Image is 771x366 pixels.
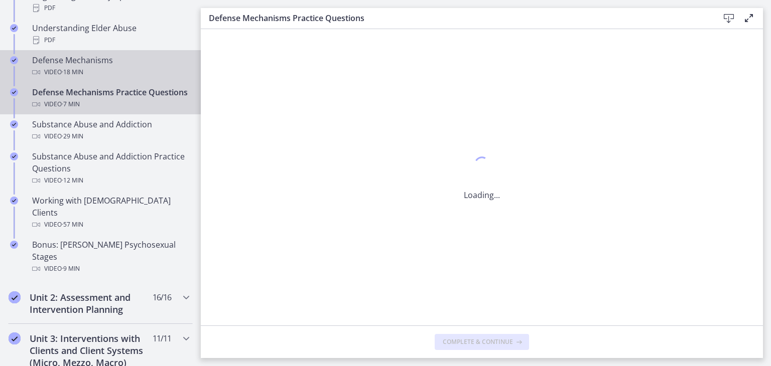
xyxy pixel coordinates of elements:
[464,154,500,177] div: 1
[153,332,171,344] span: 11 / 11
[9,332,21,344] i: Completed
[62,66,83,78] span: · 18 min
[32,2,189,14] div: PDF
[32,130,189,142] div: Video
[10,88,18,96] i: Completed
[32,98,189,110] div: Video
[62,98,80,110] span: · 7 min
[10,241,18,249] i: Completed
[62,174,83,187] span: · 12 min
[32,86,189,110] div: Defense Mechanisms Practice Questions
[32,174,189,187] div: Video
[32,150,189,187] div: Substance Abuse and Addiction Practice Questions
[10,24,18,32] i: Completed
[464,189,500,201] p: Loading...
[209,12,703,24] h3: Defense Mechanisms Practice Questions
[32,263,189,275] div: Video
[435,334,529,350] button: Complete & continue
[10,152,18,160] i: Completed
[10,197,18,205] i: Completed
[62,263,80,275] span: · 9 min
[10,120,18,128] i: Completed
[10,56,18,64] i: Completed
[62,130,83,142] span: · 29 min
[32,195,189,231] div: Working with [DEMOGRAPHIC_DATA] Clients
[32,118,189,142] div: Substance Abuse and Addiction
[32,239,189,275] div: Bonus: [PERSON_NAME] Psychosexual Stages
[443,338,513,346] span: Complete & continue
[32,54,189,78] div: Defense Mechanisms
[9,291,21,303] i: Completed
[32,22,189,46] div: Understanding Elder Abuse
[153,291,171,303] span: 16 / 16
[32,34,189,46] div: PDF
[30,291,152,315] h2: Unit 2: Assessment and Intervention Planning
[32,219,189,231] div: Video
[32,66,189,78] div: Video
[62,219,83,231] span: · 57 min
